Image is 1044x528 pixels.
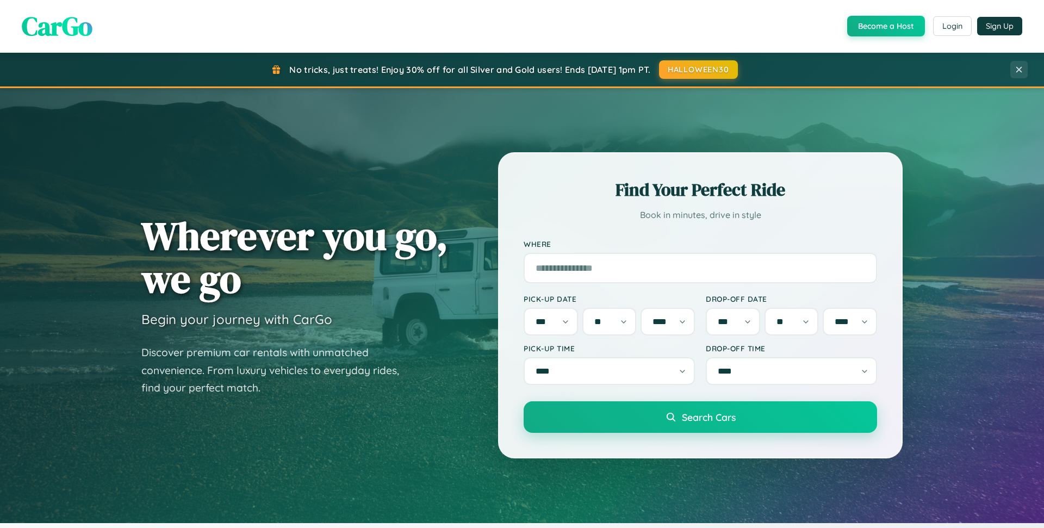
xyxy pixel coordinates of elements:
[706,294,877,303] label: Drop-off Date
[524,401,877,433] button: Search Cars
[933,16,972,36] button: Login
[524,178,877,202] h2: Find Your Perfect Ride
[524,344,695,353] label: Pick-up Time
[524,207,877,223] p: Book in minutes, drive in style
[141,214,448,300] h1: Wherever you go, we go
[682,411,736,423] span: Search Cars
[706,344,877,353] label: Drop-off Time
[141,311,332,327] h3: Begin your journey with CarGo
[659,60,738,79] button: HALLOWEEN30
[847,16,925,36] button: Become a Host
[289,64,650,75] span: No tricks, just treats! Enjoy 30% off for all Silver and Gold users! Ends [DATE] 1pm PT.
[524,294,695,303] label: Pick-up Date
[524,239,877,249] label: Where
[977,17,1022,35] button: Sign Up
[22,8,92,44] span: CarGo
[141,344,413,397] p: Discover premium car rentals with unmatched convenience. From luxury vehicles to everyday rides, ...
